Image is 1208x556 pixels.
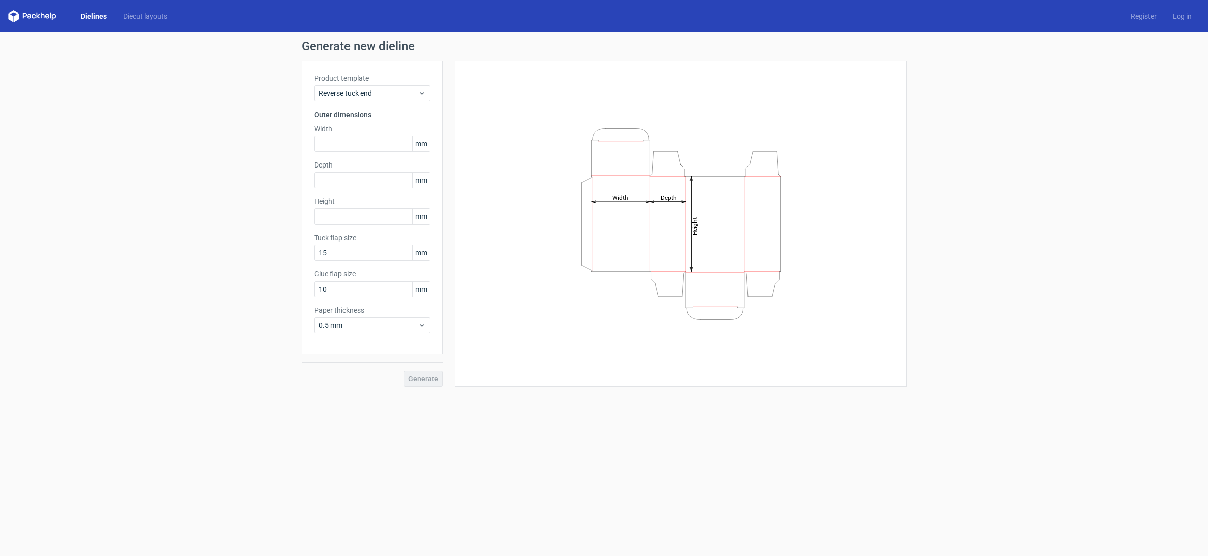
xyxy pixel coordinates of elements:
a: Dielines [73,11,115,21]
span: mm [412,209,430,224]
span: 0.5 mm [319,320,418,330]
span: mm [412,245,430,260]
a: Diecut layouts [115,11,176,21]
tspan: Depth [660,194,676,201]
label: Glue flap size [314,269,430,279]
tspan: Width [612,194,628,201]
span: mm [412,136,430,151]
label: Width [314,124,430,134]
span: mm [412,282,430,297]
tspan: Height [691,217,698,235]
a: Register [1123,11,1165,21]
label: Product template [314,73,430,83]
h1: Generate new dieline [302,40,907,52]
span: Reverse tuck end [319,88,418,98]
h3: Outer dimensions [314,109,430,120]
a: Log in [1165,11,1200,21]
label: Paper thickness [314,305,430,315]
label: Depth [314,160,430,170]
span: mm [412,173,430,188]
label: Height [314,196,430,206]
label: Tuck flap size [314,233,430,243]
